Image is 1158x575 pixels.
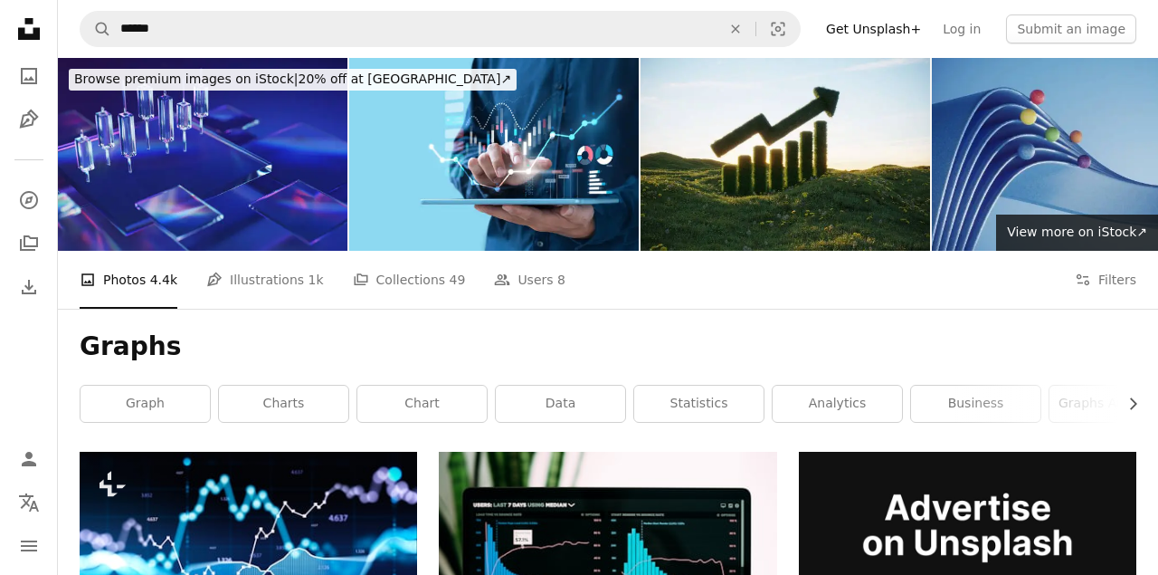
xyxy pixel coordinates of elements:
[58,58,527,101] a: Browse premium images on iStock|20% off at [GEOGRAPHIC_DATA]↗
[494,251,565,309] a: Users 8
[716,12,755,46] button: Clear
[74,72,298,86] span: Browse premium images on iStock |
[11,269,47,305] a: Download History
[80,11,801,47] form: Find visuals sitewide
[557,270,565,290] span: 8
[11,225,47,262] a: Collections
[206,251,323,309] a: Illustrations 1k
[439,556,776,572] a: graphs of performance analytics on a laptop screen
[932,14,992,43] a: Log in
[634,386,764,422] a: statistics
[815,14,932,43] a: Get Unsplash+
[641,58,930,251] img: Sustainable growth chart
[773,386,902,422] a: analytics
[450,270,466,290] span: 49
[80,546,417,562] a: Concept of stock market and fintech data analysis. Blue and violet digital bar charts over dark b...
[1007,225,1147,239] span: View more on iStock ↗
[756,12,800,46] button: Visual search
[1116,386,1136,422] button: scroll list to the right
[74,72,511,86] span: 20% off at [GEOGRAPHIC_DATA] ↗
[81,386,210,422] a: graph
[80,331,1136,363] h1: Graphs
[11,101,47,138] a: Illustrations
[58,58,347,251] img: 3d glass candle chart on abstract digital surface
[219,386,348,422] a: charts
[11,528,47,564] button: Menu
[996,215,1158,251] a: View more on iStock↗
[11,484,47,521] button: Language
[1006,14,1136,43] button: Submit an image
[349,58,639,251] img: Businessman trading online stock market on teblet screen, digital investment concept
[11,441,47,477] a: Log in / Sign up
[911,386,1040,422] a: business
[81,12,111,46] button: Search Unsplash
[1075,251,1136,309] button: Filters
[11,58,47,94] a: Photos
[496,386,625,422] a: data
[308,270,324,290] span: 1k
[353,251,466,309] a: Collections 49
[357,386,487,422] a: chart
[11,182,47,218] a: Explore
